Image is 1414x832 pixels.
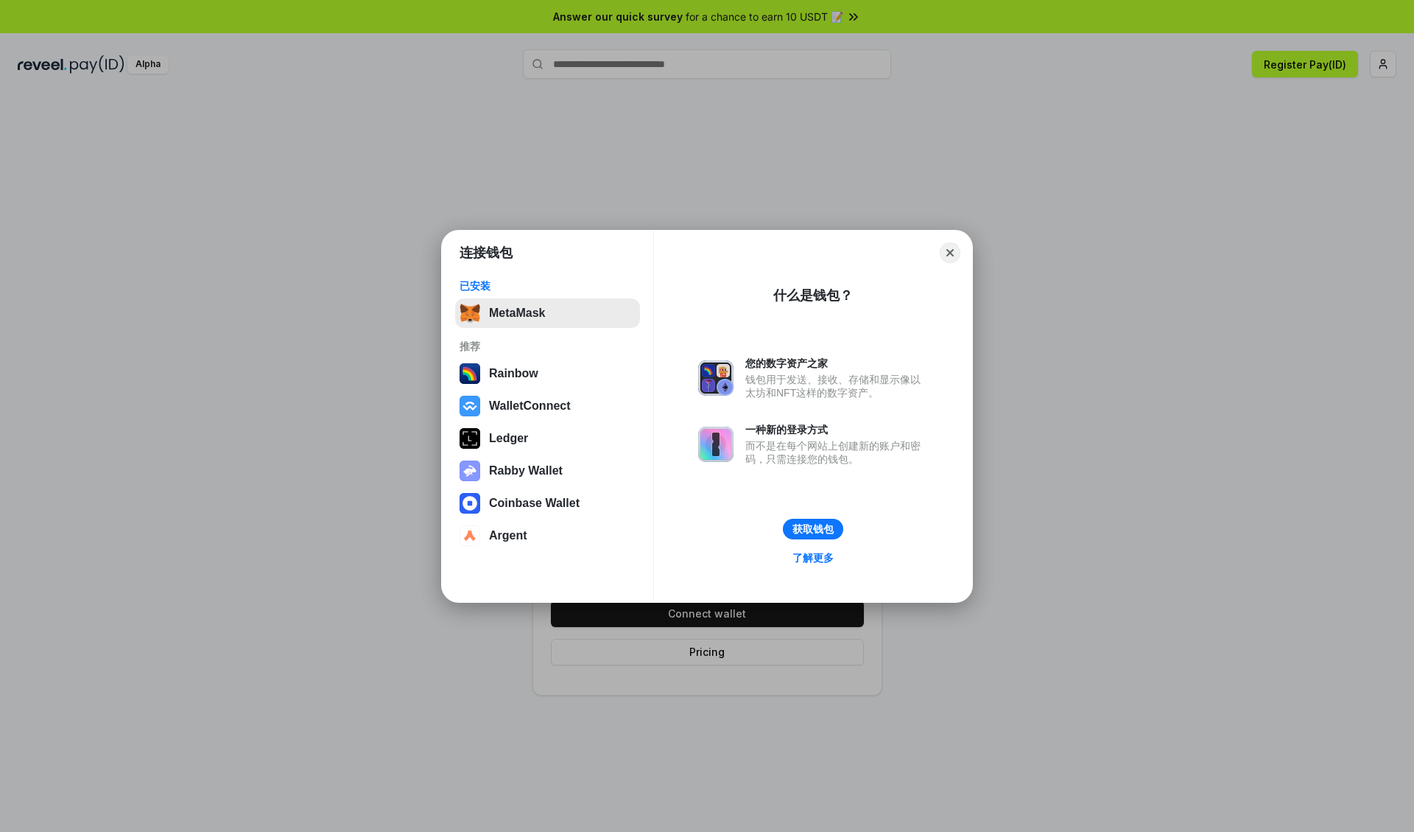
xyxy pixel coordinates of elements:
[460,525,480,546] img: svg+xml,%3Csvg%20width%3D%2228%22%20height%3D%2228%22%20viewBox%3D%220%200%2028%2028%22%20fill%3D...
[792,551,834,564] div: 了解更多
[460,279,636,293] div: 已安装
[489,529,527,542] div: Argent
[489,432,528,445] div: Ledger
[460,303,480,324] img: svg+xml,%3Csvg%20fill%3D%22none%22%20height%3D%2233%22%20viewBox%3D%220%200%2035%2033%22%20width%...
[489,497,580,510] div: Coinbase Wallet
[489,464,563,478] div: Rabby Wallet
[460,428,480,449] img: svg+xml,%3Csvg%20xmlns%3D%22http%3A%2F%2Fwww.w3.org%2F2000%2Fsvg%22%20width%3D%2228%22%20height%3...
[460,396,480,416] img: svg+xml,%3Csvg%20width%3D%2228%22%20height%3D%2228%22%20viewBox%3D%220%200%2028%2028%22%20fill%3D...
[783,519,843,539] button: 获取钱包
[489,307,545,320] div: MetaMask
[745,357,928,370] div: 您的数字资产之家
[460,340,636,353] div: 推荐
[455,489,640,518] button: Coinbase Wallet
[455,298,640,328] button: MetaMask
[455,391,640,421] button: WalletConnect
[455,424,640,453] button: Ledger
[460,493,480,514] img: svg+xml,%3Csvg%20width%3D%2228%22%20height%3D%2228%22%20viewBox%3D%220%200%2028%2028%22%20fill%3D...
[940,242,960,263] button: Close
[784,548,843,567] a: 了解更多
[489,399,571,413] div: WalletConnect
[792,522,834,536] div: 获取钱包
[455,456,640,486] button: Rabby Wallet
[698,427,734,462] img: svg+xml,%3Csvg%20xmlns%3D%22http%3A%2F%2Fwww.w3.org%2F2000%2Fsvg%22%20fill%3D%22none%22%20viewBox...
[455,359,640,388] button: Rainbow
[455,521,640,550] button: Argent
[745,373,928,399] div: 钱包用于发送、接收、存储和显示像以太坊和NFT这样的数字资产。
[745,439,928,466] div: 而不是在每个网站上创建新的账户和密码，只需连接您的钱包。
[773,287,853,304] div: 什么是钱包？
[489,367,538,380] div: Rainbow
[460,244,513,262] h1: 连接钱包
[460,461,480,481] img: svg+xml,%3Csvg%20xmlns%3D%22http%3A%2F%2Fwww.w3.org%2F2000%2Fsvg%22%20fill%3D%22none%22%20viewBox...
[460,363,480,384] img: svg+xml,%3Csvg%20width%3D%22120%22%20height%3D%22120%22%20viewBox%3D%220%200%20120%20120%22%20fil...
[745,423,928,436] div: 一种新的登录方式
[698,360,734,396] img: svg+xml,%3Csvg%20xmlns%3D%22http%3A%2F%2Fwww.w3.org%2F2000%2Fsvg%22%20fill%3D%22none%22%20viewBox...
